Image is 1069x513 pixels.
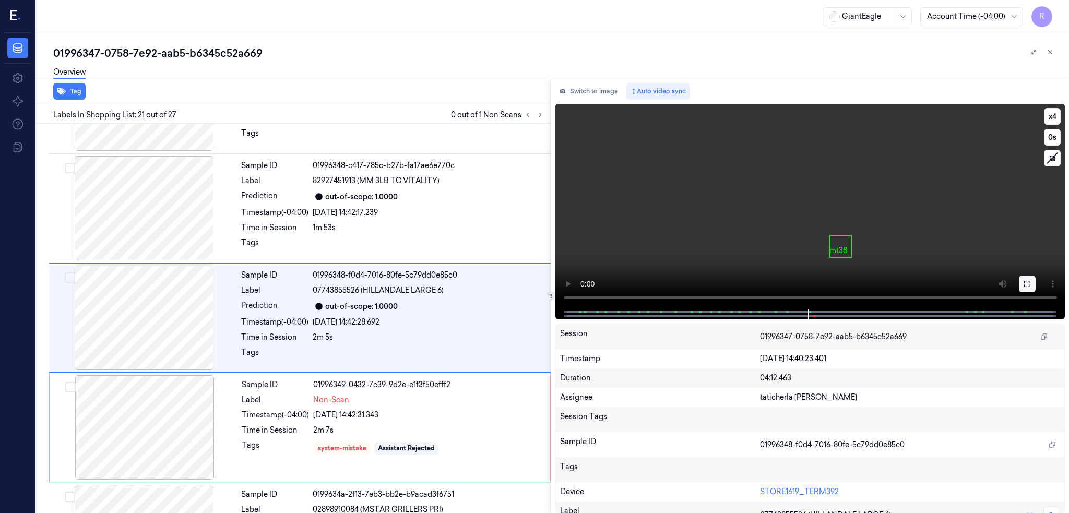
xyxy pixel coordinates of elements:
span: 0 out of 1 Non Scans [451,109,547,121]
div: 2m 7s [313,425,544,436]
div: Duration [560,373,760,384]
span: 07743855526 (HILLANDALE LARGE 6) [313,285,444,296]
button: Switch to image [555,83,622,100]
div: Session Tags [560,411,760,428]
div: 01996349-0432-7c39-9d2e-e1f3f50efff2 [313,379,544,390]
div: Sample ID [560,436,760,453]
div: Assistant Rejected [378,444,435,453]
div: Tags [241,128,308,145]
div: Sample ID [241,489,308,500]
div: Label [241,175,308,186]
div: 04:12.463 [760,373,1060,384]
button: x4 [1044,108,1061,125]
div: Prediction [241,300,308,313]
div: Time in Session [241,222,308,233]
div: Timestamp [560,353,760,364]
button: Select row [65,272,75,283]
div: Sample ID [241,160,308,171]
div: 1m 53s [313,222,544,233]
span: 82927451913 (MM 3LB TC VITALITY) [313,175,440,186]
div: Time in Session [242,425,309,436]
button: 0s [1044,129,1061,146]
button: Select row [65,382,76,392]
div: [DATE] 14:42:17.239 [313,207,544,218]
div: Assignee [560,392,760,403]
a: Overview [53,67,86,79]
button: Select row [65,492,75,502]
div: 01996348-f0d4-7016-80fe-5c79dd0e85c0 [313,270,544,281]
div: Timestamp (-04:00) [241,207,308,218]
div: Label [242,395,309,405]
div: taticherla [PERSON_NAME] [760,392,1060,403]
div: [DATE] 14:40:23.401 [760,353,1060,364]
span: 01996347-0758-7e92-aab5-b6345c52a669 [760,331,907,342]
div: Session [560,328,760,345]
div: system-mistake [318,444,366,453]
span: 01996348-f0d4-7016-80fe-5c79dd0e85c0 [760,439,905,450]
span: Labels In Shopping List: 21 out of 27 [53,110,176,121]
span: Non-Scan [313,395,349,405]
button: R [1031,6,1052,27]
div: 0199634a-2f13-7eb3-bb2e-b9acad3f6751 [313,489,544,500]
div: STORE1619_TERM392 [760,486,1060,497]
div: Timestamp (-04:00) [242,410,309,421]
div: Label [241,285,308,296]
div: Prediction [241,190,308,203]
div: Time in Session [241,332,308,343]
div: out-of-scope: 1.0000 [325,192,398,202]
div: [DATE] 14:42:28.692 [313,317,544,328]
div: Timestamp (-04:00) [241,317,308,328]
button: Select row [65,163,75,173]
div: Tags [560,461,760,478]
div: out-of-scope: 1.0000 [325,301,398,312]
div: 01996347-0758-7e92-aab5-b6345c52a669 [53,46,1061,61]
div: 01996348-c417-785c-b27b-fa17ae6e770c [313,160,544,171]
div: [DATE] 14:42:31.343 [313,410,544,421]
button: Tag [53,83,86,100]
div: Tags [242,440,309,457]
div: Sample ID [242,379,309,390]
button: Auto video sync [626,83,690,100]
div: Tags [241,347,308,364]
div: Tags [241,237,308,254]
div: Sample ID [241,270,308,281]
div: 2m 5s [313,332,544,343]
div: Device [560,486,760,497]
